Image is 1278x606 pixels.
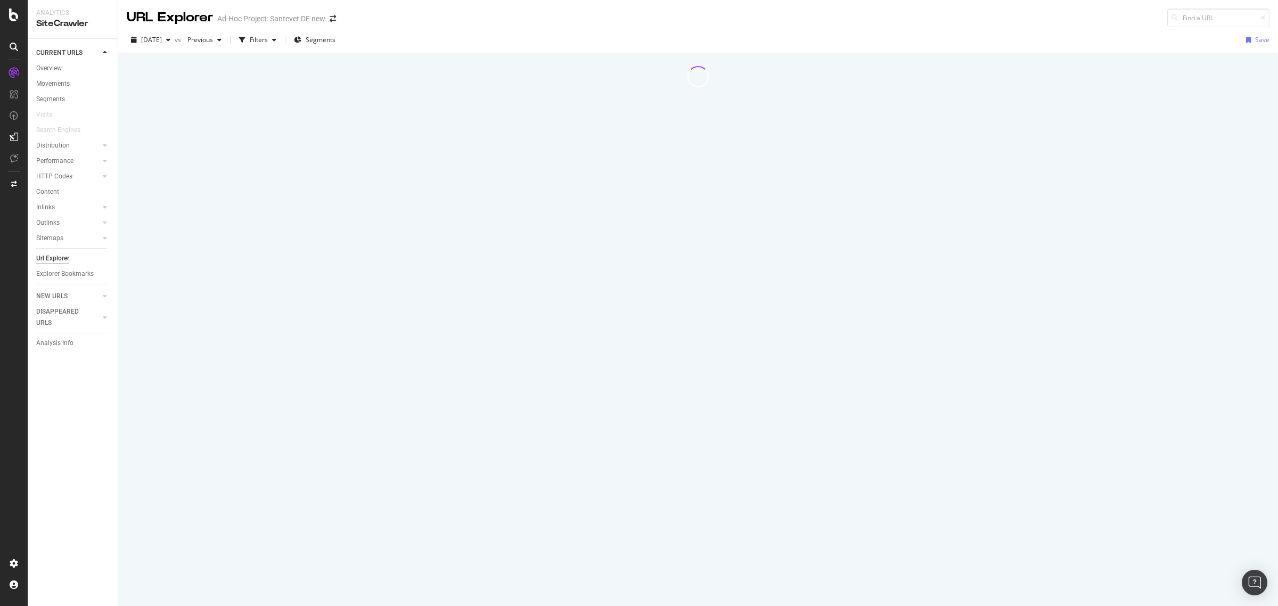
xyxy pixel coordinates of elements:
div: Sitemaps [36,233,63,244]
a: Performance [36,155,100,167]
div: Performance [36,155,73,167]
span: Segments [306,35,335,44]
span: vs [175,35,183,44]
button: Filters [235,31,281,48]
button: Save [1242,31,1269,48]
a: Analysis Info [36,338,110,349]
a: Content [36,186,110,198]
a: Url Explorer [36,253,110,264]
div: Url Explorer [36,253,69,264]
div: HTTP Codes [36,171,72,182]
div: Analysis Info [36,338,73,349]
a: Movements [36,78,110,89]
a: NEW URLS [36,291,100,302]
button: Segments [290,31,340,48]
div: Distribution [36,140,70,151]
a: Segments [36,94,110,105]
a: HTTP Codes [36,171,100,182]
div: DISAPPEARED URLS [36,306,90,329]
div: arrow-right-arrow-left [330,15,336,22]
div: Outlinks [36,217,60,228]
a: Inlinks [36,202,100,213]
div: Movements [36,78,70,89]
a: DISAPPEARED URLS [36,306,100,329]
div: Open Intercom Messenger [1242,570,1267,595]
input: Find a URL [1167,9,1269,27]
div: Analytics [36,9,109,18]
div: NEW URLS [36,291,68,302]
span: 2025 Sep. 16th [141,35,162,44]
div: Filters [250,35,268,44]
div: Inlinks [36,202,55,213]
div: Visits [36,109,52,120]
a: Visits [36,109,63,120]
div: Save [1255,35,1269,44]
a: Outlinks [36,217,100,228]
a: Explorer Bookmarks [36,268,110,280]
span: Previous [183,35,213,44]
div: Segments [36,94,65,105]
div: SiteCrawler [36,18,109,30]
div: Explorer Bookmarks [36,268,94,280]
button: [DATE] [127,31,175,48]
div: CURRENT URLS [36,47,83,59]
a: Distribution [36,140,100,151]
div: Content [36,186,59,198]
div: URL Explorer [127,9,213,27]
a: Search Engines [36,125,91,136]
div: Overview [36,63,62,74]
button: Previous [183,31,226,48]
a: CURRENT URLS [36,47,100,59]
a: Sitemaps [36,233,100,244]
a: Overview [36,63,110,74]
div: Search Engines [36,125,80,136]
div: Ad-Hoc Project: Santevet DE new [217,13,325,24]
